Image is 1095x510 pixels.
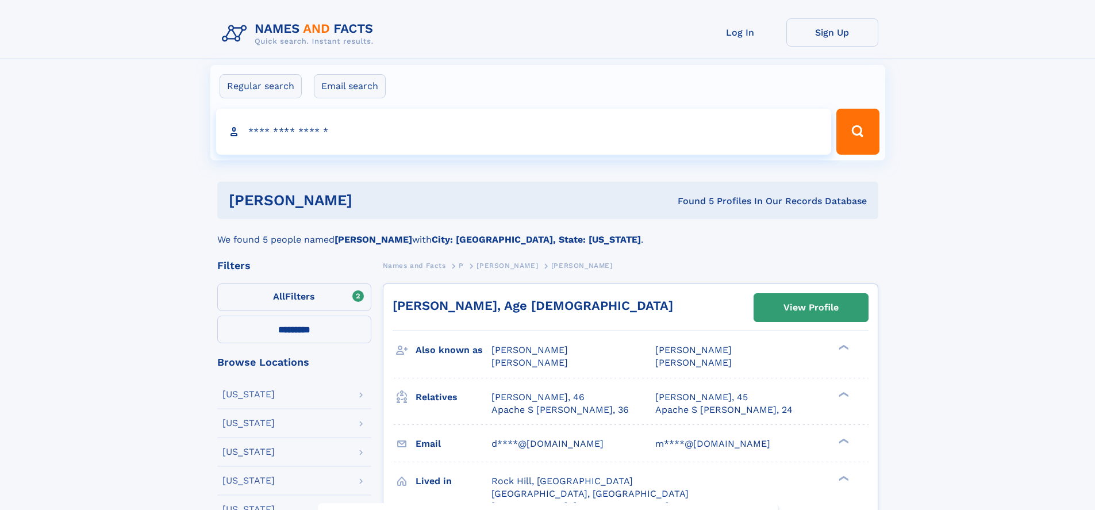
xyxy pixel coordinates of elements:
[314,74,386,98] label: Email search
[551,262,613,270] span: [PERSON_NAME]
[459,262,464,270] span: P
[655,357,732,368] span: [PERSON_NAME]
[335,234,412,245] b: [PERSON_NAME]
[217,283,371,311] label: Filters
[459,258,464,273] a: P
[491,344,568,355] span: [PERSON_NAME]
[655,391,748,404] a: [PERSON_NAME], 45
[416,388,491,407] h3: Relatives
[222,447,275,457] div: [US_STATE]
[217,18,383,49] img: Logo Names and Facts
[491,357,568,368] span: [PERSON_NAME]
[432,234,641,245] b: City: [GEOGRAPHIC_DATA], State: [US_STATE]
[836,344,850,351] div: ❯
[393,298,673,313] a: [PERSON_NAME], Age [DEMOGRAPHIC_DATA]
[222,390,275,399] div: [US_STATE]
[783,294,839,321] div: View Profile
[655,344,732,355] span: [PERSON_NAME]
[477,262,538,270] span: [PERSON_NAME]
[416,471,491,491] h3: Lived in
[515,195,867,208] div: Found 5 Profiles In Our Records Database
[383,258,446,273] a: Names and Facts
[694,18,786,47] a: Log In
[217,357,371,367] div: Browse Locations
[836,437,850,444] div: ❯
[416,434,491,454] h3: Email
[786,18,878,47] a: Sign Up
[220,74,302,98] label: Regular search
[217,260,371,271] div: Filters
[836,109,879,155] button: Search Button
[477,258,538,273] a: [PERSON_NAME]
[491,404,629,416] a: Apache S [PERSON_NAME], 36
[836,390,850,398] div: ❯
[655,404,793,416] a: Apache S [PERSON_NAME], 24
[273,291,285,302] span: All
[416,340,491,360] h3: Also known as
[491,391,585,404] a: [PERSON_NAME], 46
[491,476,633,486] span: Rock Hill, [GEOGRAPHIC_DATA]
[229,193,515,208] h1: [PERSON_NAME]
[222,419,275,428] div: [US_STATE]
[836,474,850,482] div: ❯
[222,476,275,485] div: [US_STATE]
[491,488,689,499] span: [GEOGRAPHIC_DATA], [GEOGRAPHIC_DATA]
[216,109,832,155] input: search input
[217,219,878,247] div: We found 5 people named with .
[754,294,868,321] a: View Profile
